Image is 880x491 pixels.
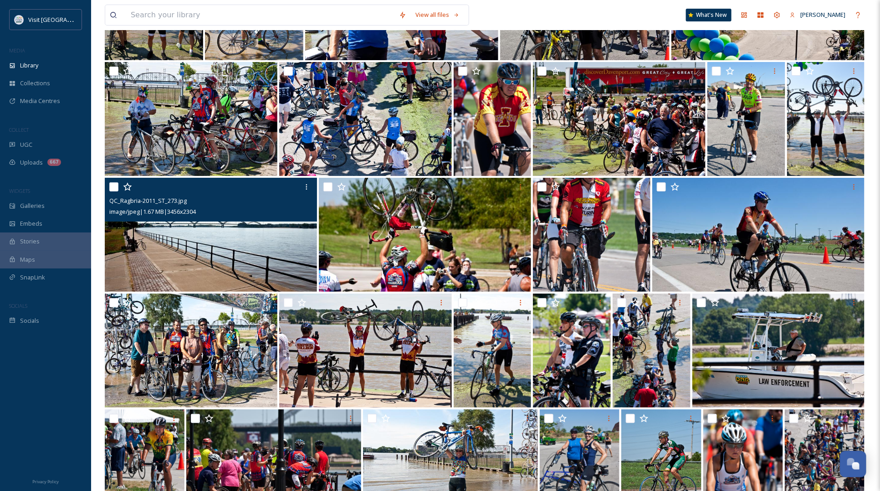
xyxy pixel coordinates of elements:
div: 667 [47,159,61,166]
span: Collections [20,79,50,88]
span: Visit [GEOGRAPHIC_DATA] [28,15,99,24]
a: View all files [411,6,464,24]
a: What's New [686,9,732,21]
button: Open Chat [840,451,866,477]
img: QC_Ragbria-2011_ST_227.jpg [533,294,611,408]
input: Search your library [126,5,394,25]
span: Galleries [20,202,45,210]
a: Privacy Policy [32,475,59,486]
span: Stories [20,237,40,246]
a: [PERSON_NAME] [785,6,850,24]
img: QC_Ragbria-2011_ST_185.jpg [454,294,532,408]
span: image/jpeg | 1.67 MB | 3456 x 2304 [109,207,196,216]
img: QC_Ragbria-2011_ST_259.jpg [652,178,865,292]
img: QC_Ragbria-2011_ST_95.jpg [707,62,785,176]
img: QCCVB_VISIT_vert_logo_4c_tagline_122019.svg [15,15,24,24]
span: WIDGETS [9,187,30,194]
img: QC_Ragbria-2011_ST_128.jpg [105,294,277,408]
span: Media Centres [20,97,60,105]
img: QC_Ragbria-2011_ST_217.jpg [533,178,650,292]
img: QC_Ragbria-2011_ST_256.jpg [279,294,452,408]
span: [PERSON_NAME] [800,10,845,19]
img: QC_Ragbria-2011_ST_155.jpg [105,62,277,176]
span: Uploads [20,158,43,167]
span: Embeds [20,219,42,228]
span: QC_Ragbria-2011_ST_273.jpg [109,196,187,205]
img: QC_Ragbria-2011_ST_115.jpg [279,62,452,176]
img: QC_Ragbria-2011_ST_244.jpg [692,294,865,408]
span: Maps [20,255,35,264]
span: COLLECT [9,126,29,133]
span: Socials [20,316,39,325]
img: QC_Ragbria-2011_ST_235.jpg [533,62,706,176]
span: Library [20,61,38,70]
span: UGC [20,140,32,149]
img: QC_Ragbria-2011_ST_238.jpg [319,178,531,292]
span: MEDIA [9,47,25,54]
img: QC_Ragbria-2011_ST_273.jpg [105,178,317,292]
img: QC_Ragbria-2011_ST_228.jpg [454,62,532,176]
span: SOCIALS [9,302,27,309]
span: Privacy Policy [32,479,59,485]
img: QC_Ragbria-2011_ST_187.jpg [787,62,865,176]
span: SnapLink [20,273,45,282]
img: QC_Ragbria-2011_ST_114.jpg [613,294,691,408]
